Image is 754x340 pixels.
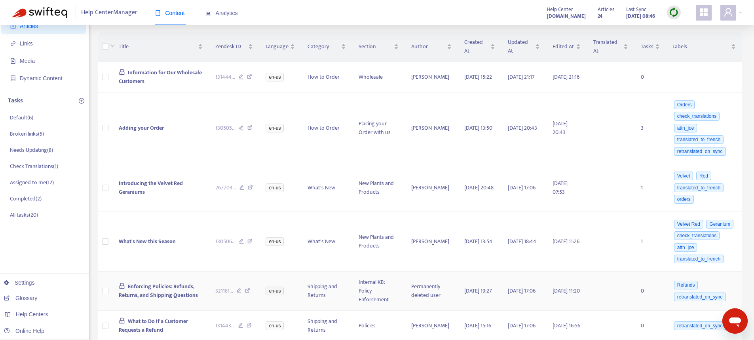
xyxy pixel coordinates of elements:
[508,183,536,192] span: [DATE] 17:06
[587,32,634,62] th: Translated At
[10,76,16,81] span: container
[405,164,458,212] td: [PERSON_NAME]
[464,72,492,81] span: [DATE] 15:22
[215,237,236,246] span: 130506 ...
[301,164,352,212] td: What's New
[119,123,164,132] span: Adding your Order
[674,293,726,301] span: retranslated_on_sync
[205,10,238,16] span: Analytics
[215,183,236,192] span: 267703 ...
[508,321,536,330] span: [DATE] 17:06
[266,73,284,81] span: en-us
[79,98,84,104] span: plus-circle
[405,93,458,164] td: [PERSON_NAME]
[405,272,458,311] td: Permanently deleted user
[674,281,698,289] span: Refunds
[508,123,537,132] span: [DATE] 20:43
[405,212,458,272] td: [PERSON_NAME]
[301,32,352,62] th: Category
[20,40,33,47] span: Links
[4,328,44,334] a: Online Help
[215,73,235,81] span: 131444 ...
[666,32,742,62] th: Labels
[352,32,405,62] th: Section
[81,5,137,20] span: Help Center Manager
[119,237,176,246] span: What's New this Season
[4,280,35,286] a: Settings
[553,321,580,330] span: [DATE] 16:56
[155,10,185,16] span: Content
[119,179,183,196] span: Introducing the Velvet Red Geraniums
[674,112,720,121] span: check_translations
[352,93,405,164] td: Placing your Order with us
[553,237,579,246] span: [DATE] 11:26
[10,41,16,46] span: link
[266,124,284,132] span: en-us
[508,237,536,246] span: [DATE] 18:44
[674,135,724,144] span: translated_to_french
[10,211,38,219] p: All tasks ( 20 )
[634,272,666,311] td: 0
[119,282,198,300] span: Enforcing Policies: Refunds, Returns, and Shipping Questions
[547,5,573,14] span: Help Center
[464,321,491,330] span: [DATE] 15:16
[547,12,586,21] strong: [DOMAIN_NAME]
[119,68,202,86] span: Information for Our Wholesale Customers
[308,42,340,51] span: Category
[266,287,284,295] span: en-us
[110,43,115,48] span: down
[8,96,23,106] p: Tasks
[626,12,655,21] strong: [DATE] 08:46
[10,113,33,122] p: Default ( 6 )
[501,32,546,62] th: Updated At
[722,308,748,334] iframe: Button to launch messaging window
[155,10,161,16] span: book
[553,119,568,137] span: [DATE] 20:43
[553,286,580,295] span: [DATE] 11:20
[464,183,494,192] span: [DATE] 20:48
[553,72,579,81] span: [DATE] 21:16
[215,321,235,330] span: 131443 ...
[674,124,697,132] span: attn_joe
[464,237,492,246] span: [DATE] 13:54
[634,93,666,164] td: 3
[266,183,284,192] span: en-us
[405,32,458,62] th: Author
[10,195,42,203] p: Completed ( 2 )
[259,32,301,62] th: Language
[215,42,247,51] span: Zendesk ID
[674,183,724,192] span: translated_to_french
[10,178,54,187] p: Assigned to me ( 12 )
[674,172,693,180] span: Velvet
[301,93,352,164] td: How to Order
[672,42,729,51] span: Labels
[547,11,586,21] a: [DOMAIN_NAME]
[674,220,703,229] span: Velvet Red
[352,212,405,272] td: New Plants and Products
[119,69,125,75] span: lock
[10,130,44,138] p: Broken links ( 5 )
[674,147,726,156] span: retranslated_on_sync
[266,42,289,51] span: Language
[10,58,16,64] span: file-image
[634,32,666,62] th: Tasks
[10,146,53,154] p: Needs Updating ( 8 )
[119,317,188,334] span: What to Do if a Customer Requests a Refund
[724,8,733,17] span: user
[16,311,48,317] span: Help Centers
[352,164,405,212] td: New Plants and Products
[215,124,236,132] span: 130505 ...
[546,32,587,62] th: Edited At
[4,295,37,301] a: Glossary
[696,172,711,180] span: Red
[674,255,724,263] span: translated_to_french
[634,62,666,93] td: 0
[10,23,16,29] span: account-book
[12,7,67,18] img: Swifteq
[464,38,489,55] span: Created At
[634,164,666,212] td: 1
[641,42,653,51] span: Tasks
[119,42,196,51] span: Title
[359,42,392,51] span: Section
[266,237,284,246] span: en-us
